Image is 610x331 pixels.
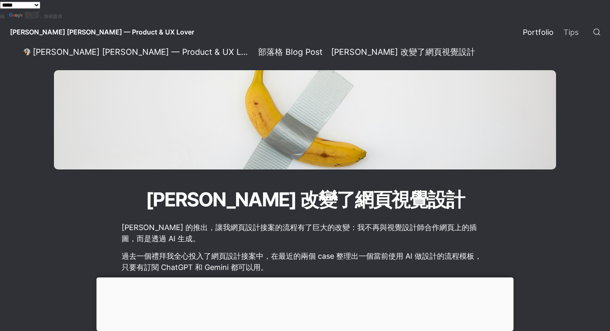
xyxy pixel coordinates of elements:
span: / [326,49,328,56]
a: [PERSON_NAME] 改變了網頁視覺設計 [329,47,478,57]
div: [PERSON_NAME] [PERSON_NAME] — Product & UX Lover [33,47,249,57]
a: [PERSON_NAME] [PERSON_NAME] — Product & UX Lover [21,47,252,57]
img: Daniel Lee — Product & UX Lover [24,49,30,55]
span: / [253,49,255,56]
a: Portfolio [518,20,559,44]
p: [PERSON_NAME] 的推出，讓我網頁設計接案的流程有了巨大的改變：我不再與視覺設計師合作網頁上的插圖，而是透過 AI 生成。 [121,221,489,245]
img: Nano Banana 改變了網頁視覺設計 [54,70,556,169]
p: 過去一個禮拜我全心投入了網頁設計接案中，在最近的兩個 case 整理出一個當前使用 AI 做設計的流程模板，只要有訂閱 ChatGPT 和 Gemini 都可以用。 [121,249,489,274]
h1: [PERSON_NAME] 改變了網頁視覺設計 [81,184,529,215]
a: 翻譯 [9,11,39,20]
span: [PERSON_NAME] [PERSON_NAME] — Product & UX Lover [10,28,194,36]
a: [PERSON_NAME] [PERSON_NAME] — Product & UX Lover [3,20,201,44]
a: 部落格 Blog Post [256,47,325,57]
a: Tips [559,20,583,44]
img: Google 翻譯 [9,13,24,19]
div: 部落格 Blog Post [258,47,322,57]
iframe: Advertisement [97,277,514,329]
div: [PERSON_NAME] 改變了網頁視覺設計 [331,47,475,57]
